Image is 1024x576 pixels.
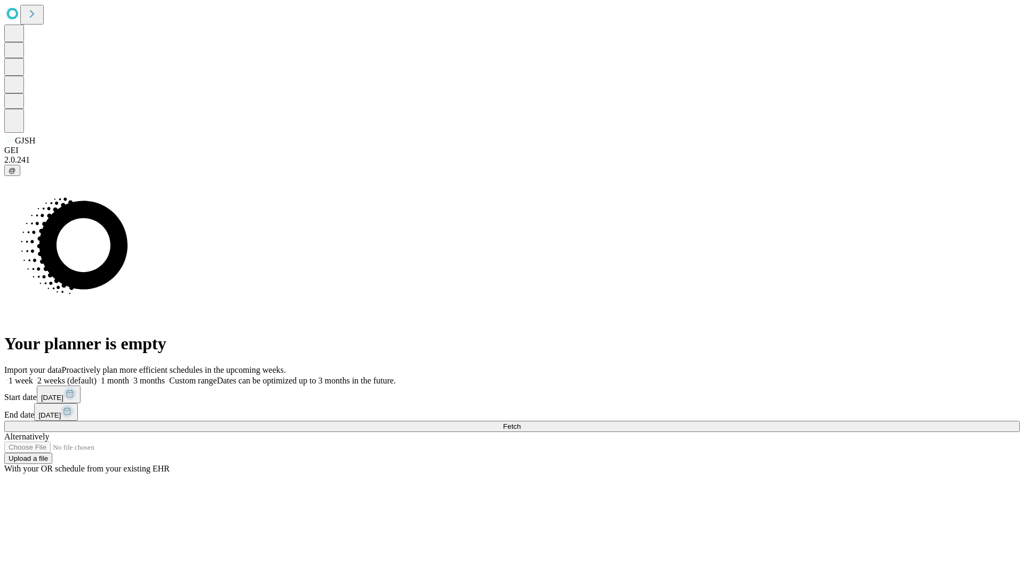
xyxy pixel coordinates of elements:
button: @ [4,165,20,176]
span: Dates can be optimized up to 3 months in the future. [217,376,396,385]
button: [DATE] [34,403,78,421]
span: 2 weeks (default) [37,376,97,385]
span: Custom range [169,376,217,385]
div: End date [4,403,1020,421]
span: 1 month [101,376,129,385]
span: Import your data [4,365,62,374]
span: With your OR schedule from your existing EHR [4,464,170,473]
span: 1 week [9,376,33,385]
span: [DATE] [38,411,61,419]
span: Fetch [503,422,521,430]
button: Fetch [4,421,1020,432]
h1: Your planner is empty [4,334,1020,354]
button: [DATE] [37,386,81,403]
span: @ [9,166,16,174]
span: [DATE] [41,394,63,402]
div: Start date [4,386,1020,403]
button: Upload a file [4,453,52,464]
span: Proactively plan more efficient schedules in the upcoming weeks. [62,365,286,374]
div: GEI [4,146,1020,155]
span: 3 months [133,376,165,385]
div: 2.0.241 [4,155,1020,165]
span: GJSH [15,136,35,145]
span: Alternatively [4,432,49,441]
